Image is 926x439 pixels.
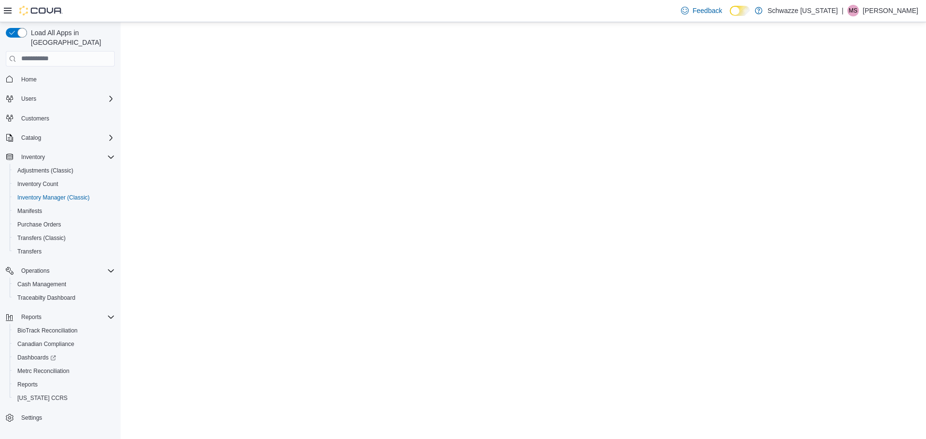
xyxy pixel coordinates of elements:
a: [US_STATE] CCRS [14,392,71,404]
span: Customers [21,115,49,122]
span: Adjustments (Classic) [14,165,115,176]
span: Traceabilty Dashboard [14,292,115,304]
button: Metrc Reconciliation [10,364,119,378]
span: Home [21,76,37,83]
span: Metrc Reconciliation [17,367,69,375]
p: Schwazze [US_STATE] [767,5,838,16]
img: Cova [19,6,63,15]
span: Manifests [14,205,115,217]
span: Cash Management [14,279,115,290]
span: Inventory Count [14,178,115,190]
button: Adjustments (Classic) [10,164,119,177]
button: Reports [17,311,45,323]
a: Dashboards [10,351,119,364]
span: MS [849,5,858,16]
span: Reports [17,311,115,323]
button: Inventory [2,150,119,164]
button: Transfers (Classic) [10,231,119,245]
a: Reports [14,379,41,390]
span: Users [17,93,115,105]
span: Traceabilty Dashboard [17,294,75,302]
a: Inventory Manager (Classic) [14,192,94,203]
p: | [842,5,844,16]
span: Operations [17,265,115,277]
span: Customers [17,112,115,124]
button: [US_STATE] CCRS [10,391,119,405]
span: Metrc Reconciliation [14,365,115,377]
span: [US_STATE] CCRS [17,394,68,402]
span: Settings [21,414,42,422]
span: Inventory [21,153,45,161]
span: Transfers [14,246,115,257]
a: Cash Management [14,279,70,290]
span: Dashboards [17,354,56,361]
span: Washington CCRS [14,392,115,404]
span: Manifests [17,207,42,215]
span: Inventory Manager (Classic) [17,194,90,201]
button: Purchase Orders [10,218,119,231]
button: Operations [17,265,54,277]
span: Catalog [21,134,41,142]
button: Reports [2,310,119,324]
span: Purchase Orders [14,219,115,230]
a: Feedback [677,1,726,20]
span: Users [21,95,36,103]
span: Reports [21,313,41,321]
button: Catalog [17,132,45,144]
a: Home [17,74,41,85]
span: Canadian Compliance [14,338,115,350]
button: Traceabilty Dashboard [10,291,119,305]
button: Operations [2,264,119,278]
button: Inventory Manager (Classic) [10,191,119,204]
span: BioTrack Reconciliation [14,325,115,336]
span: Reports [14,379,115,390]
a: Manifests [14,205,46,217]
a: Dashboards [14,352,60,363]
button: Catalog [2,131,119,145]
a: Traceabilty Dashboard [14,292,79,304]
span: Catalog [17,132,115,144]
a: Inventory Count [14,178,62,190]
button: Users [2,92,119,106]
span: Operations [21,267,50,275]
button: Manifests [10,204,119,218]
span: Transfers (Classic) [17,234,66,242]
span: BioTrack Reconciliation [17,327,78,334]
a: Transfers [14,246,45,257]
span: Canadian Compliance [17,340,74,348]
span: Load All Apps in [GEOGRAPHIC_DATA] [27,28,115,47]
button: Reports [10,378,119,391]
span: Inventory Manager (Classic) [14,192,115,203]
a: Transfers (Classic) [14,232,69,244]
a: Canadian Compliance [14,338,78,350]
button: Transfers [10,245,119,258]
p: [PERSON_NAME] [863,5,918,16]
span: Feedback [693,6,722,15]
a: Customers [17,113,53,124]
button: BioTrack Reconciliation [10,324,119,337]
span: Reports [17,381,38,388]
input: Dark Mode [730,6,750,16]
button: Inventory [17,151,49,163]
span: Purchase Orders [17,221,61,228]
button: Canadian Compliance [10,337,119,351]
span: Cash Management [17,280,66,288]
span: Dashboards [14,352,115,363]
button: Cash Management [10,278,119,291]
button: Users [17,93,40,105]
div: Marcus Schulke [847,5,859,16]
button: Home [2,72,119,86]
span: Home [17,73,115,85]
button: Inventory Count [10,177,119,191]
span: Inventory [17,151,115,163]
span: Transfers (Classic) [14,232,115,244]
a: Settings [17,412,46,424]
span: Adjustments (Classic) [17,167,73,174]
a: Purchase Orders [14,219,65,230]
button: Settings [2,411,119,425]
span: Settings [17,412,115,424]
a: Adjustments (Classic) [14,165,77,176]
a: Metrc Reconciliation [14,365,73,377]
a: BioTrack Reconciliation [14,325,82,336]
